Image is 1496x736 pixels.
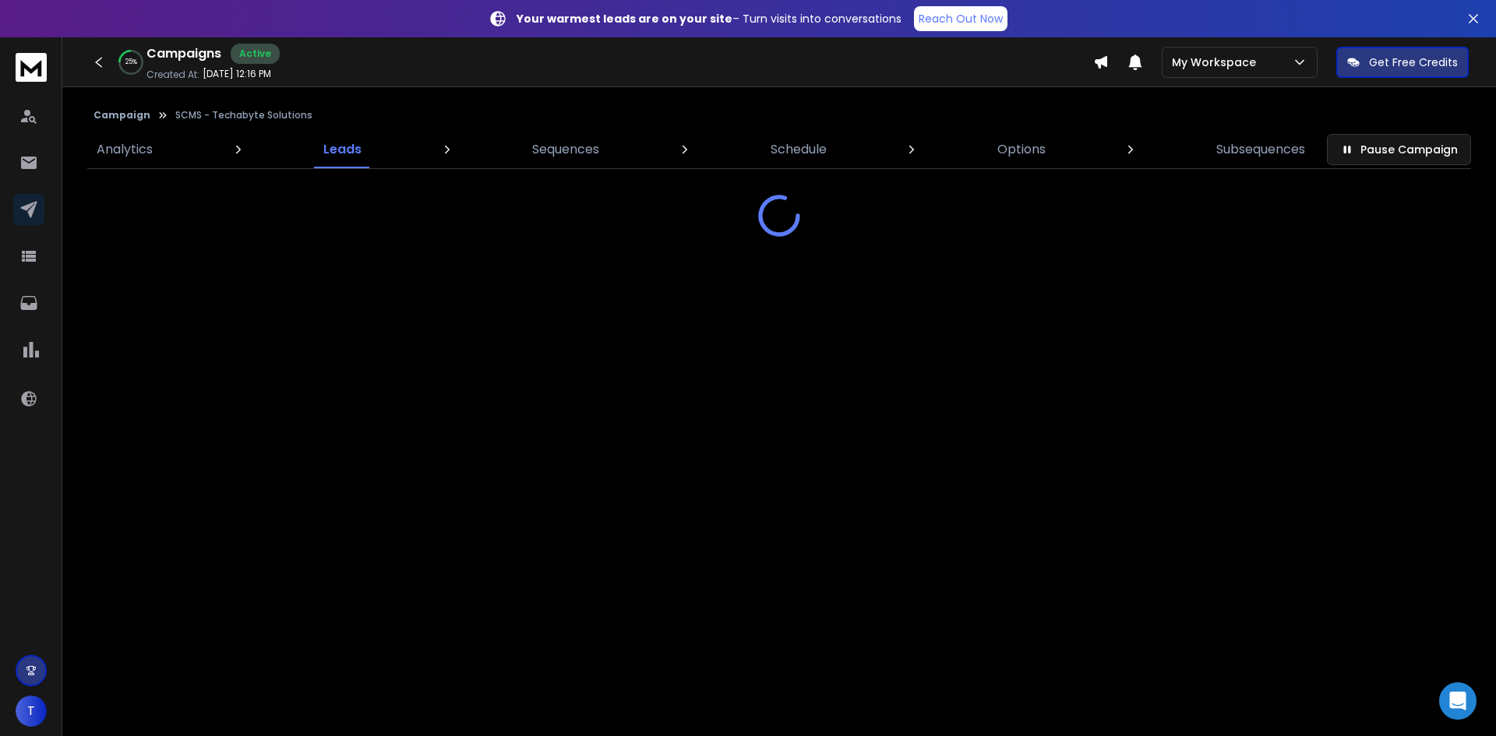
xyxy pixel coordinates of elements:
[523,131,609,168] a: Sequences
[1439,682,1477,720] div: Open Intercom Messenger
[988,131,1055,168] a: Options
[1369,55,1458,70] p: Get Free Credits
[1207,131,1314,168] a: Subsequences
[914,6,1007,31] a: Reach Out Now
[517,11,732,26] strong: Your warmest leads are on your site
[231,44,280,64] div: Active
[125,58,137,67] p: 25 %
[175,109,312,121] p: SCMS - Techabyte Solutions
[997,140,1046,159] p: Options
[771,140,827,159] p: Schedule
[314,131,371,168] a: Leads
[1172,55,1262,70] p: My Workspace
[16,696,47,727] button: T
[146,44,221,63] h1: Campaigns
[323,140,362,159] p: Leads
[919,11,1003,26] p: Reach Out Now
[532,140,599,159] p: Sequences
[517,11,901,26] p: – Turn visits into conversations
[87,131,162,168] a: Analytics
[1216,140,1305,159] p: Subsequences
[97,140,153,159] p: Analytics
[1327,134,1471,165] button: Pause Campaign
[203,68,271,80] p: [DATE] 12:16 PM
[93,109,150,121] button: Campaign
[761,131,836,168] a: Schedule
[146,69,199,81] p: Created At:
[16,53,47,82] img: logo
[1336,47,1469,78] button: Get Free Credits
